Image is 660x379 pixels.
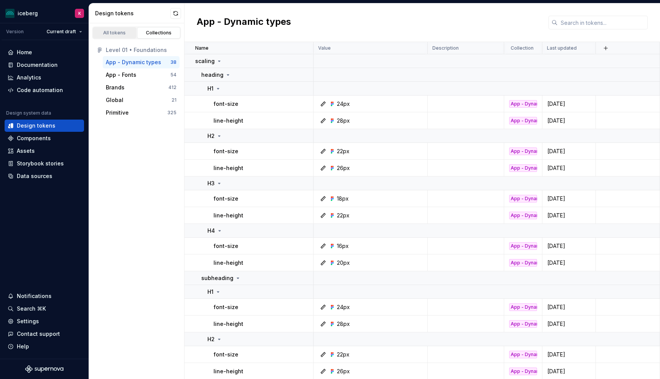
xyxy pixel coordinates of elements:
[103,81,180,94] button: Brands412
[214,147,238,155] p: font-size
[197,16,291,29] h2: App - Dynamic types
[17,49,32,56] div: Home
[337,164,350,172] div: 26px
[543,242,595,250] div: [DATE]
[337,242,349,250] div: 16px
[17,86,63,94] div: Code automation
[17,305,46,313] div: Search ⌘K
[171,97,176,103] div: 21
[207,227,215,235] p: H4
[5,9,15,18] img: 418c6d47-6da6-4103-8b13-b5999f8989a1.png
[337,368,350,375] div: 26px
[17,74,41,81] div: Analytics
[47,29,76,35] span: Current draft
[5,120,84,132] a: Design tokens
[106,96,123,104] div: Global
[195,57,215,65] p: scaling
[170,59,176,65] div: 38
[201,274,233,282] p: subheading
[214,242,238,250] p: font-size
[214,195,238,202] p: font-size
[6,110,51,116] div: Design system data
[140,30,178,36] div: Collections
[103,69,180,81] button: App - Fonts54
[509,351,537,358] div: App - Dynamic types
[509,242,537,250] div: App - Dynamic types
[5,71,84,84] a: Analytics
[201,71,223,79] p: heading
[214,303,238,311] p: font-size
[17,343,29,350] div: Help
[337,212,349,219] div: 22px
[17,292,52,300] div: Notifications
[509,147,537,155] div: App - Dynamic types
[2,5,87,21] button: icebergK
[214,320,243,328] p: line-height
[5,290,84,302] button: Notifications
[5,328,84,340] button: Contact support
[167,110,176,116] div: 325
[6,29,24,35] div: Version
[543,303,595,311] div: [DATE]
[543,320,595,328] div: [DATE]
[5,340,84,353] button: Help
[547,45,577,51] p: Last updated
[17,330,60,338] div: Contact support
[543,212,595,219] div: [DATE]
[43,26,86,37] button: Current draft
[5,46,84,58] a: Home
[5,303,84,315] button: Search ⌘K
[337,100,350,108] div: 24px
[543,368,595,375] div: [DATE]
[543,117,595,125] div: [DATE]
[103,56,180,68] a: App - Dynamic types38
[106,46,176,54] div: Level 01 • Foundations
[337,351,349,358] div: 22px
[511,45,534,51] p: Collection
[95,10,170,17] div: Design tokens
[214,117,243,125] p: line-height
[106,109,129,117] div: Primitive
[168,84,176,91] div: 412
[509,368,537,375] div: App - Dynamic types
[543,259,595,267] div: [DATE]
[543,147,595,155] div: [DATE]
[543,100,595,108] div: [DATE]
[337,303,350,311] div: 24px
[18,10,38,17] div: iceberg
[337,259,350,267] div: 20px
[207,132,215,140] p: H2
[5,170,84,182] a: Data sources
[558,16,648,29] input: Search in tokens...
[25,365,63,373] svg: Supernova Logo
[214,259,243,267] p: line-height
[318,45,331,51] p: Value
[509,164,537,172] div: App - Dynamic types
[543,164,595,172] div: [DATE]
[5,315,84,327] a: Settings
[78,10,81,16] div: K
[17,172,52,180] div: Data sources
[195,45,209,51] p: Name
[207,180,215,187] p: H3
[106,58,161,66] div: App - Dynamic types
[5,157,84,170] a: Storybook stories
[170,72,176,78] div: 54
[5,84,84,96] a: Code automation
[509,320,537,328] div: App - Dynamic types
[509,212,537,219] div: App - Dynamic types
[17,147,35,155] div: Assets
[543,195,595,202] div: [DATE]
[543,351,595,358] div: [DATE]
[207,288,214,296] p: H1
[214,368,243,375] p: line-height
[17,134,51,142] div: Components
[17,160,64,167] div: Storybook stories
[214,212,243,219] p: line-height
[509,303,537,311] div: App - Dynamic types
[103,94,180,106] button: Global21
